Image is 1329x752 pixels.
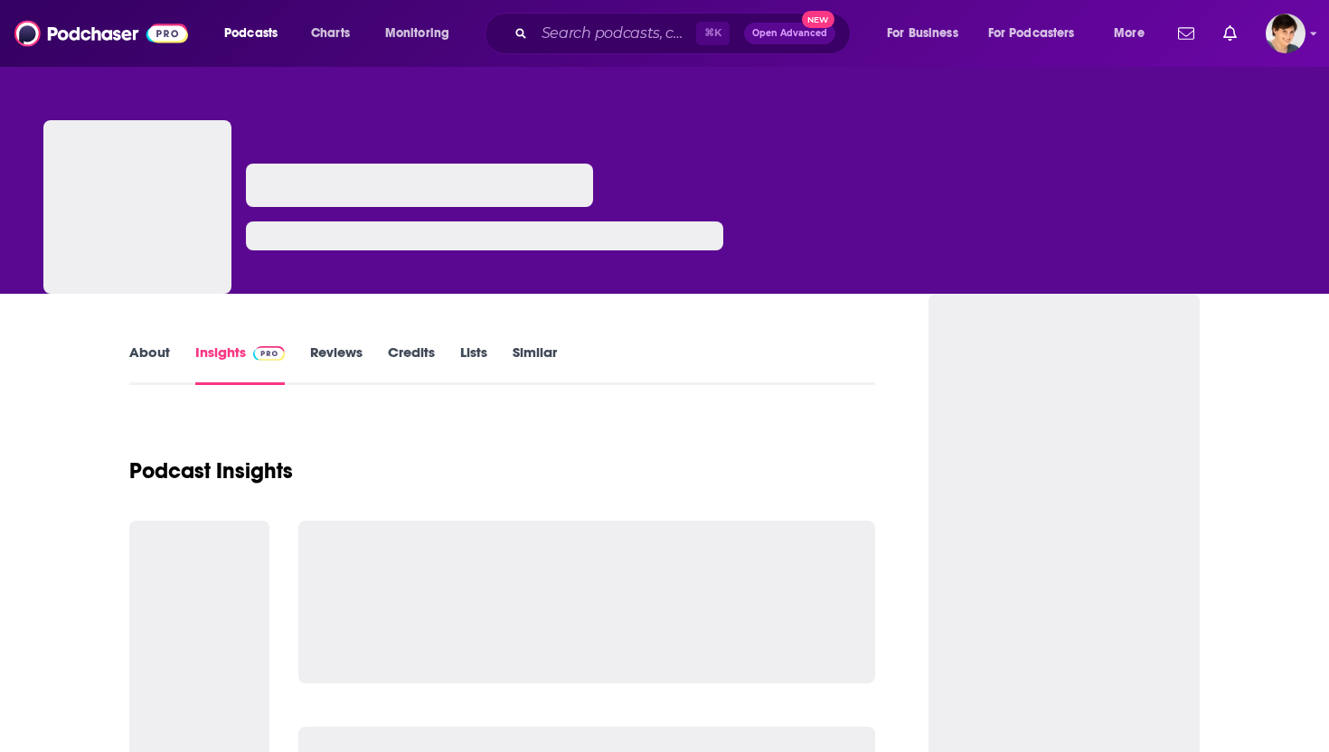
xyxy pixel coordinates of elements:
span: For Business [887,21,958,46]
a: Charts [299,19,361,48]
span: Open Advanced [752,29,827,38]
button: open menu [874,19,981,48]
img: Podchaser - Follow, Share and Rate Podcasts [14,16,188,51]
span: Logged in as bethwouldknow [1266,14,1305,53]
span: Charts [311,21,350,46]
input: Search podcasts, credits, & more... [534,19,696,48]
button: Show profile menu [1266,14,1305,53]
button: open menu [1101,19,1167,48]
span: ⌘ K [696,22,730,45]
a: Show notifications dropdown [1171,18,1202,49]
button: open menu [212,19,301,48]
a: Credits [388,343,435,385]
span: Podcasts [224,21,278,46]
a: About [129,343,170,385]
img: User Profile [1266,14,1305,53]
a: Similar [513,343,557,385]
span: Monitoring [385,21,449,46]
span: For Podcasters [988,21,1075,46]
h1: Podcast Insights [129,457,293,484]
button: open menu [372,19,473,48]
a: Lists [460,343,487,385]
div: Search podcasts, credits, & more... [502,13,868,54]
span: New [802,11,834,28]
button: Open AdvancedNew [744,23,835,44]
img: Podchaser Pro [253,346,285,361]
button: open menu [976,19,1101,48]
a: Reviews [310,343,363,385]
a: Show notifications dropdown [1216,18,1244,49]
a: InsightsPodchaser Pro [195,343,285,385]
span: More [1114,21,1145,46]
